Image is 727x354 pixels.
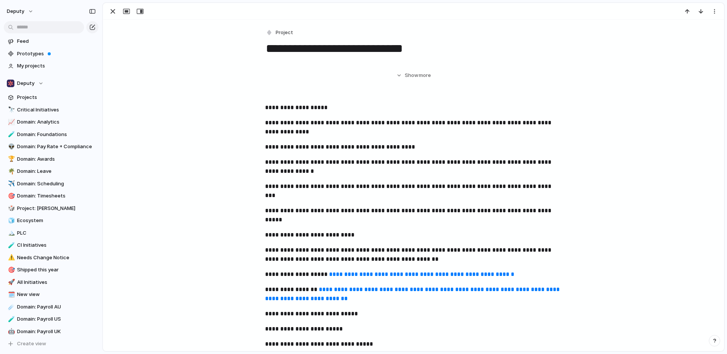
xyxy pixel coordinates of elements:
[4,227,98,239] a: 🏔️PLC
[8,302,13,311] div: ☄️
[7,192,14,200] button: 🎯
[8,204,13,213] div: 🎲
[4,104,98,116] a: 🔭Critical Initiatives
[8,167,13,176] div: 🌴
[17,180,96,188] span: Domain: Scheduling
[17,217,96,224] span: Ecosystem
[7,106,14,114] button: 🔭
[8,290,13,299] div: 🗓️
[4,190,98,202] a: 🎯Domain: Timesheets
[7,303,14,311] button: ☄️
[8,327,13,336] div: 🤖
[7,180,14,188] button: ✈️
[265,69,562,82] button: Showmore
[17,241,96,249] span: CI Initiatives
[8,216,13,225] div: 🧊
[7,143,14,150] button: 👽
[17,205,96,212] span: Project: [PERSON_NAME]
[8,118,13,127] div: 📈
[17,38,96,45] span: Feed
[4,129,98,140] a: 🧪Domain: Foundations
[4,203,98,214] a: 🎲Project: [PERSON_NAME]
[7,229,14,237] button: 🏔️
[7,155,14,163] button: 🏆
[17,62,96,70] span: My projects
[3,5,37,17] button: deputy
[17,50,96,58] span: Prototypes
[8,105,13,114] div: 🔭
[4,92,98,103] a: Projects
[17,168,96,175] span: Domain: Leave
[4,264,98,276] a: 🎯Shipped this year
[8,278,13,287] div: 🚀
[17,131,96,138] span: Domain: Foundations
[4,48,98,60] a: Prototypes
[4,326,98,337] a: 🤖Domain: Payroll UK
[17,315,96,323] span: Domain: Payroll US
[4,252,98,263] a: ⚠️Needs Change Notice
[17,143,96,150] span: Domain: Pay Rate + Compliance
[264,27,295,38] button: Project
[7,279,14,286] button: 🚀
[4,116,98,128] a: 📈Domain: Analytics
[17,254,96,262] span: Needs Change Notice
[4,289,98,300] a: 🗓️New view
[7,131,14,138] button: 🧪
[4,166,98,177] a: 🌴Domain: Leave
[4,78,98,89] button: Deputy
[276,29,293,36] span: Project
[17,328,96,335] span: Domain: Payroll UK
[7,266,14,274] button: 🎯
[7,328,14,335] button: 🤖
[7,8,24,15] span: deputy
[17,155,96,163] span: Domain: Awards
[8,143,13,151] div: 👽
[17,279,96,286] span: All Initiatives
[4,301,98,313] a: ☄️Domain: Payroll AU
[7,254,14,262] button: ⚠️
[8,192,13,200] div: 🎯
[8,315,13,324] div: 🧪
[17,80,34,87] span: Deputy
[4,313,98,325] a: 🧪Domain: Payroll US
[7,241,14,249] button: 🧪
[4,36,98,47] a: Feed
[4,240,98,251] a: 🧪CI Initiatives
[4,141,98,152] a: 👽Domain: Pay Rate + Compliance
[4,277,98,288] a: 🚀All Initiatives
[17,229,96,237] span: PLC
[17,266,96,274] span: Shipped this year
[17,118,96,126] span: Domain: Analytics
[17,303,96,311] span: Domain: Payroll AU
[7,205,14,212] button: 🎲
[8,241,13,250] div: 🧪
[7,217,14,224] button: 🧊
[419,72,431,79] span: more
[4,60,98,72] a: My projects
[17,291,96,298] span: New view
[4,154,98,165] a: 🏆Domain: Awards
[4,178,98,190] a: ✈️Domain: Scheduling
[17,340,46,348] span: Create view
[7,291,14,298] button: 🗓️
[8,253,13,262] div: ⚠️
[4,215,98,226] a: 🧊Ecosystem
[4,338,98,349] button: Create view
[7,315,14,323] button: 🧪
[8,130,13,139] div: 🧪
